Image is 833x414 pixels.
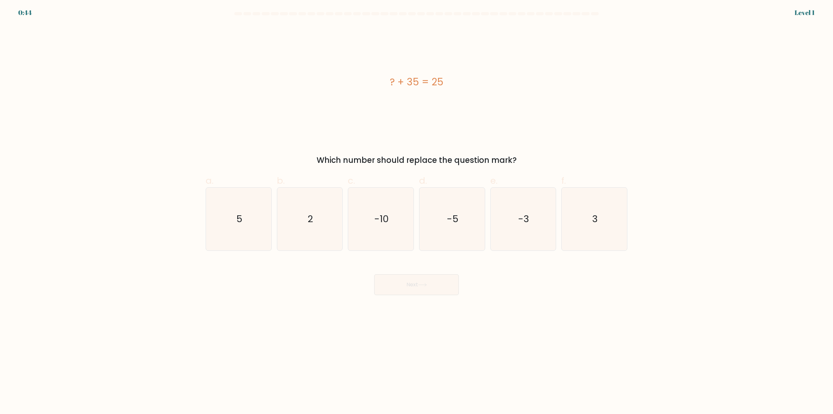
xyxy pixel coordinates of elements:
div: ? + 35 = 25 [206,75,627,89]
text: -3 [518,213,529,226]
text: 3 [592,213,598,226]
span: b. [277,174,285,187]
text: 5 [236,213,242,226]
span: a. [206,174,213,187]
span: e. [490,174,498,187]
span: c. [348,174,355,187]
div: Level 1 [795,8,815,18]
span: d. [419,174,427,187]
text: 2 [307,213,313,226]
div: Which number should replace the question mark? [210,154,623,166]
div: 0:44 [18,8,32,18]
button: Next [374,274,459,295]
text: -10 [374,213,389,226]
span: f. [561,174,566,187]
text: -5 [447,213,458,226]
